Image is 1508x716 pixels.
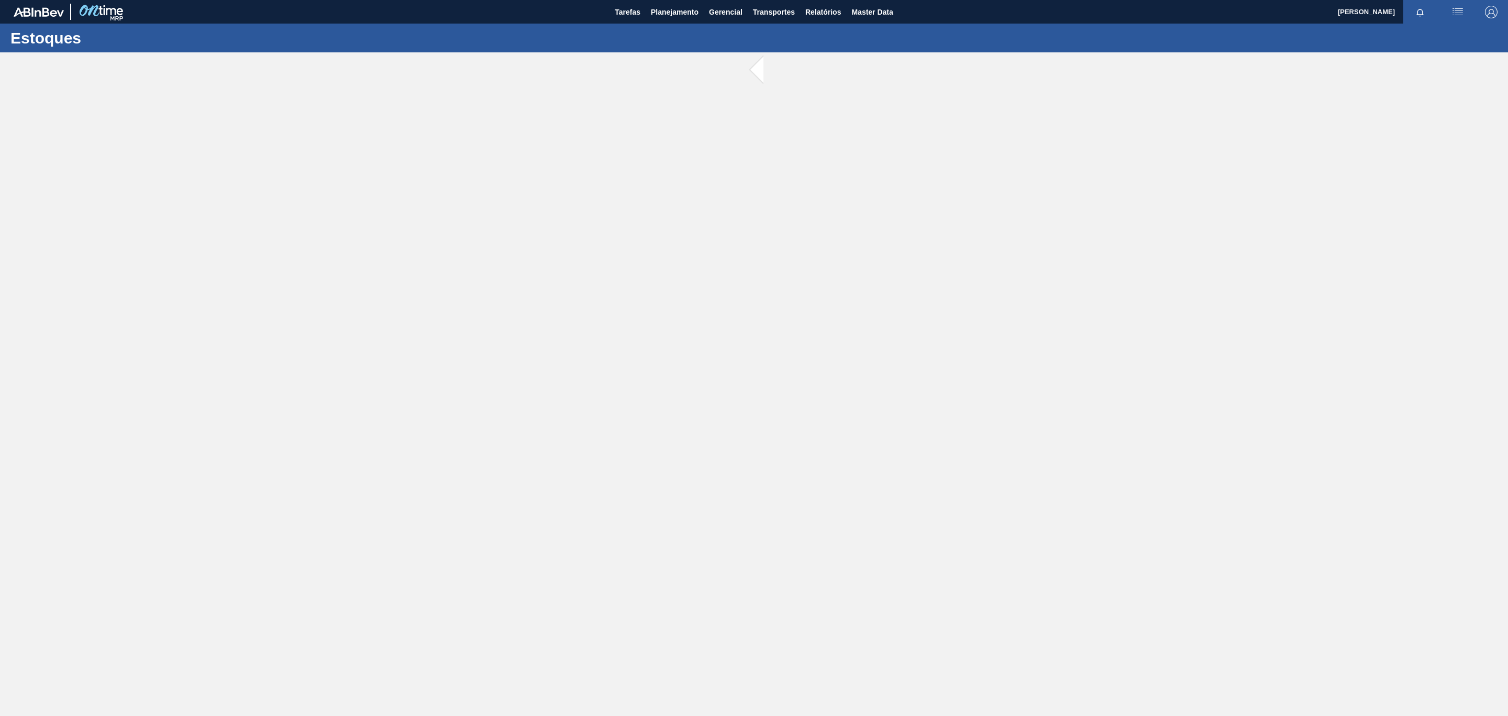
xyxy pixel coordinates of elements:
h1: Estoques [10,32,196,44]
img: TNhmsLtSVTkK8tSr43FrP2fwEKptu5GPRR3wAAAABJRU5ErkJggg== [14,7,64,17]
span: Gerencial [709,6,742,18]
button: Notificações [1403,5,1437,19]
span: Planejamento [651,6,698,18]
span: Relatórios [805,6,841,18]
img: Logout [1485,6,1498,18]
img: userActions [1451,6,1464,18]
span: Transportes [753,6,795,18]
span: Tarefas [615,6,640,18]
span: Master Data [851,6,893,18]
